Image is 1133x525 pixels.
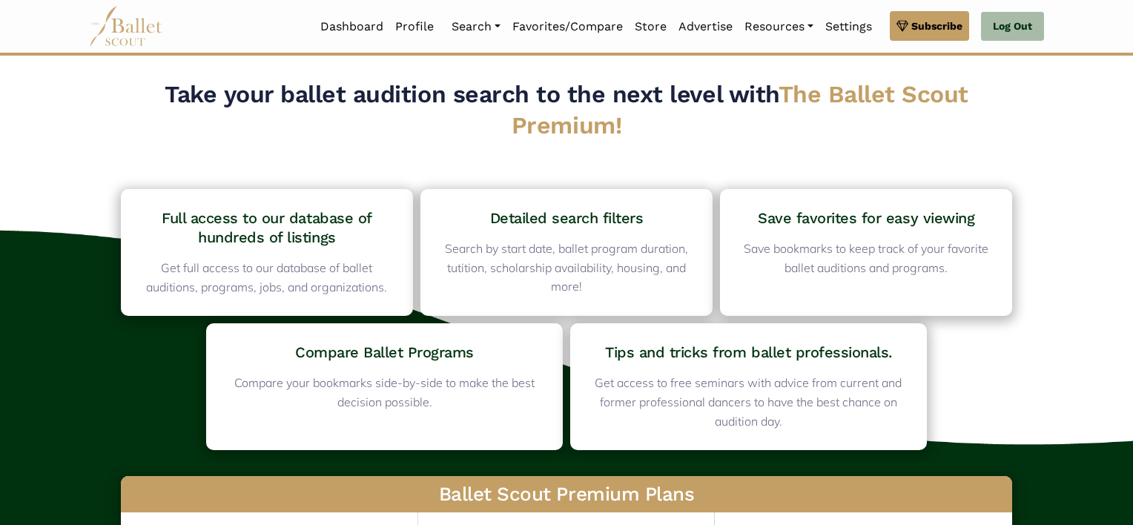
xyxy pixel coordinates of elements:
[890,11,969,41] a: Subscribe
[896,18,908,34] img: gem.svg
[440,208,693,228] h4: Detailed search filters
[629,11,673,42] a: Store
[389,11,440,42] a: Profile
[140,208,394,247] h4: Full access to our database of hundreds of listings
[589,374,908,431] p: Get access to free seminars with advice from current and former professional dancers to have the ...
[440,240,693,297] p: Search by start date, ballet program duration, tutition, scholarship availability, housing, and m...
[673,11,739,42] a: Advertise
[140,259,394,297] p: Get full access to our database of ballet auditions, programs, jobs, and organizations.
[225,374,544,412] p: Compare your bookmarks side-by-side to make the best decision possible.
[819,11,878,42] a: Settings
[739,208,993,228] h4: Save favorites for easy viewing
[739,240,993,277] p: Save bookmarks to keep track of your favorite ballet auditions and programs.
[314,11,389,42] a: Dashboard
[739,11,819,42] a: Resources
[506,11,629,42] a: Favorites/Compare
[446,11,506,42] a: Search
[121,476,1012,513] h3: Ballet Scout Premium Plans
[589,343,908,362] h4: Tips and tricks from ballet professionals.
[113,79,1020,141] h2: Take your ballet audition search to the next level with
[911,18,962,34] span: Subscribe
[981,12,1044,42] a: Log Out
[225,343,544,362] h4: Compare Ballet Programs
[512,80,968,139] span: The Ballet Scout Premium!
